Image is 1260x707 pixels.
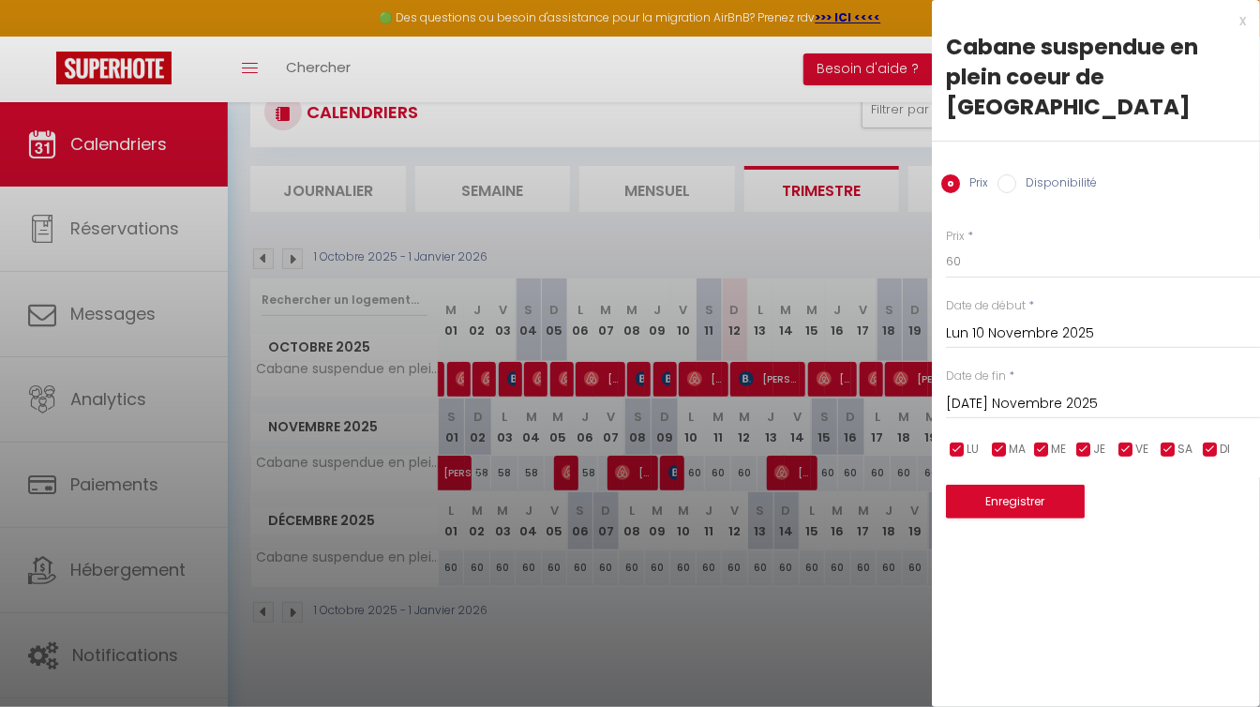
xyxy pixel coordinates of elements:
label: Date de fin [946,368,1006,385]
span: MA [1009,441,1026,459]
span: SA [1177,441,1192,459]
span: JE [1093,441,1105,459]
span: DI [1220,441,1230,459]
label: Date de début [946,297,1026,315]
label: Prix [960,174,988,195]
div: x [932,9,1246,32]
span: ME [1051,441,1066,459]
label: Disponibilité [1016,174,1097,195]
div: Cabane suspendue en plein coeur de [GEOGRAPHIC_DATA] [946,32,1246,122]
button: Enregistrer [946,485,1085,519]
label: Prix [946,228,965,246]
span: LU [967,441,979,459]
span: VE [1135,441,1148,459]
